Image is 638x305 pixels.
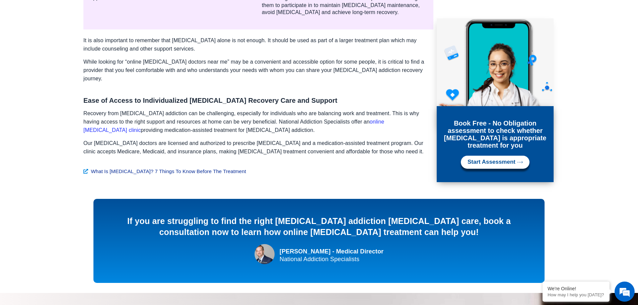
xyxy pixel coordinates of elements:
[83,36,427,53] p: It is also important to remember that [MEDICAL_DATA] alone is not enough. It should be used as pa...
[89,167,246,175] span: What Is [MEDICAL_DATA]? 7 Things To Know Before The Treatment
[83,58,427,83] p: While looking for “online [MEDICAL_DATA] doctors near me” may be a convenient and accessible opti...
[83,119,384,133] a: online [MEDICAL_DATA] clinic
[7,34,17,45] div: Navigation go back
[437,18,553,128] img: Online Suboxone Treatment - Opioid Addiction Treatment using phone
[255,244,275,264] img: national addictiion specialists suboxone doctors dr chad elkin
[280,247,383,256] div: [PERSON_NAME] - Medical Director
[461,156,529,169] a: Start Assessment
[83,167,433,182] div: Click here to learn more about what is Suboxone and what you need to know before getting Suboxone...
[83,167,433,175] a: What Is [MEDICAL_DATA]? 7 Things To Know Before The Treatment
[103,216,535,237] div: If you are struggling to find the right [MEDICAL_DATA] addiction [MEDICAL_DATA] care, book a cons...
[83,109,427,134] p: Recovery from [MEDICAL_DATA] addiction can be challenging, especially for individuals who are bal...
[110,3,126,19] div: Minimize live chat window
[548,286,605,291] div: We're Online!
[83,97,427,104] h3: Ease of Access to Individualized [MEDICAL_DATA] Recovery Care and Support
[548,292,605,297] p: How may I help you today?
[45,35,123,44] div: Chat with us now
[280,256,383,262] div: National Addiction Specialists
[83,139,427,156] p: Our [MEDICAL_DATA] doctors are licensed and authorized to prescribe [MEDICAL_DATA] and a medicati...
[440,120,550,149] h3: Book Free - No Obligation assessment to check whether [MEDICAL_DATA] is appropriate treatment for...
[3,183,128,206] textarea: Type your message and hit 'Enter'
[39,84,92,152] span: We're online!
[468,159,515,165] span: Start Assessment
